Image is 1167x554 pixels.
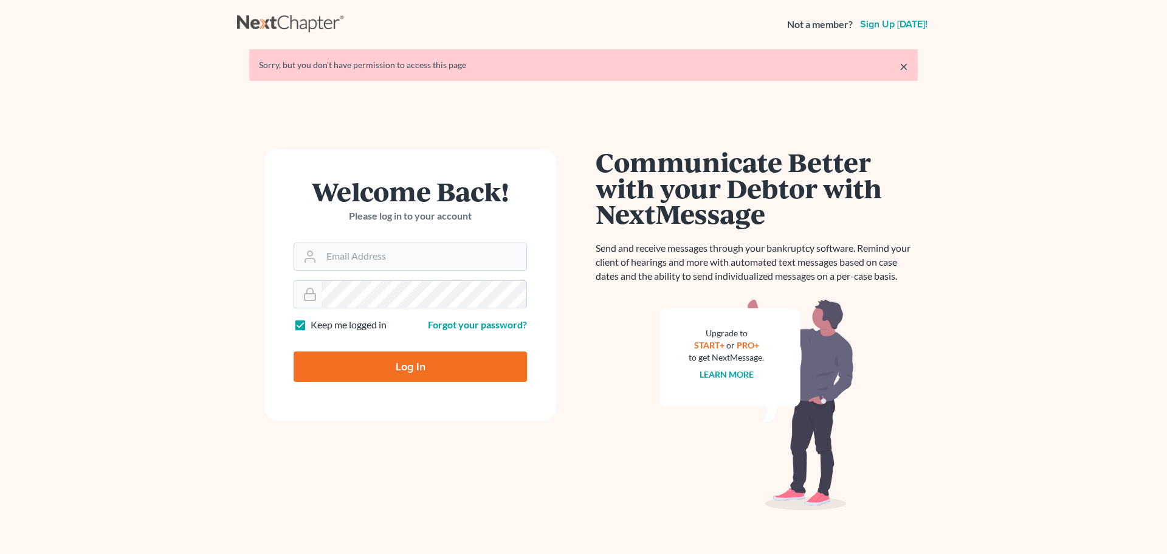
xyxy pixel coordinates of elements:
div: to get NextMessage. [689,351,764,364]
span: or [726,340,735,350]
input: Email Address [322,243,526,270]
a: × [900,59,908,74]
div: Sorry, but you don't have permission to access this page [259,59,908,71]
h1: Welcome Back! [294,178,527,204]
div: Upgrade to [689,327,764,339]
a: PRO+ [737,340,759,350]
label: Keep me logged in [311,318,387,332]
a: Sign up [DATE]! [858,19,930,29]
strong: Not a member? [787,18,853,32]
a: Learn more [700,369,754,379]
h1: Communicate Better with your Debtor with NextMessage [596,149,918,227]
a: Forgot your password? [428,319,527,330]
a: START+ [694,340,725,350]
img: nextmessage_bg-59042aed3d76b12b5cd301f8e5b87938c9018125f34e5fa2b7a6b67550977c72.svg [659,298,854,511]
p: Send and receive messages through your bankruptcy software. Remind your client of hearings and mo... [596,241,918,283]
p: Please log in to your account [294,209,527,223]
input: Log In [294,351,527,382]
